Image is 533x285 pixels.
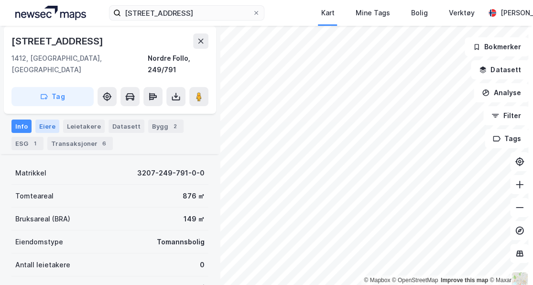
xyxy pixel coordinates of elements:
button: Tag [11,87,94,106]
div: 149 ㎡ [184,213,205,225]
div: Eiendomstype [15,236,63,248]
div: Bruksareal (BRA) [15,213,70,225]
div: Antall leietakere [15,259,70,271]
div: Nordre Follo, 249/791 [147,53,208,76]
div: Transaksjoner [47,137,113,150]
div: Bygg [148,120,184,133]
div: Kontrollprogram for chat [485,239,533,285]
div: Verktøy [448,7,474,19]
div: 3207-249-791-0-0 [137,167,205,179]
div: 2 [170,121,180,131]
div: Kart [321,7,334,19]
div: Datasett [109,120,144,133]
div: Mine Tags [355,7,390,19]
input: Søk på adresse, matrikkel, gårdeiere, leietakere eller personer [121,6,252,20]
div: Matrikkel [15,167,46,179]
div: Bolig [411,7,427,19]
div: 876 ㎡ [183,190,205,202]
a: Mapbox [364,277,390,284]
button: Analyse [474,83,529,102]
button: Datasett [471,60,529,79]
div: Tomannsbolig [157,236,205,248]
div: ESG [11,137,44,150]
div: 1412, [GEOGRAPHIC_DATA], [GEOGRAPHIC_DATA] [11,53,147,76]
div: 6 [99,139,109,148]
button: Tags [485,129,529,148]
div: [STREET_ADDRESS] [11,33,105,49]
div: Tomteareal [15,190,54,202]
a: OpenStreetMap [392,277,438,284]
img: logo.a4113a55bc3d86da70a041830d287a7e.svg [15,6,86,20]
div: Info [11,120,32,133]
button: Bokmerker [465,37,529,56]
a: Improve this map [441,277,488,284]
iframe: Chat Widget [485,239,533,285]
div: 1 [30,139,40,148]
div: Leietakere [63,120,105,133]
div: Eiere [35,120,59,133]
div: 0 [200,259,205,271]
button: Filter [483,106,529,125]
